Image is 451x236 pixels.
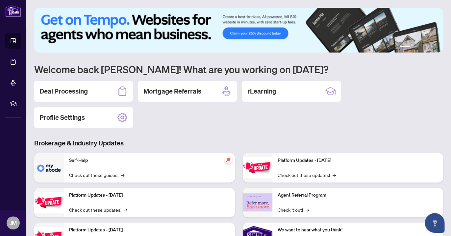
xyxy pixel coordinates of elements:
[69,226,230,234] p: Platform Updates - [DATE]
[423,46,426,49] button: 4
[69,157,230,164] p: Self-Help
[69,171,124,179] a: Check out these guides!→
[278,192,438,199] p: Agent Referral Program
[429,46,431,49] button: 5
[34,192,64,213] img: Platform Updates - September 16, 2025
[69,206,127,213] a: Check out these updates!→
[243,193,272,211] img: Agent Referral Program
[5,5,21,17] img: logo
[278,226,438,234] p: We want to hear what you think!
[247,87,276,96] h2: rLearning
[69,192,230,199] p: Platform Updates - [DATE]
[34,8,443,53] img: Slide 0
[224,156,232,163] span: pushpin
[400,46,410,49] button: 1
[434,46,437,49] button: 6
[278,206,309,213] a: Check it out!→
[418,46,421,49] button: 3
[278,171,336,179] a: Check out these updates!→
[39,87,88,96] h2: Deal Processing
[333,171,336,179] span: →
[425,213,444,233] button: Open asap
[306,206,309,213] span: →
[143,87,201,96] h2: Mortgage Referrals
[121,171,124,179] span: →
[34,63,443,75] h1: Welcome back [PERSON_NAME]! What are you working on [DATE]?
[34,153,64,182] img: Self-Help
[124,206,127,213] span: →
[39,113,85,122] h2: Profile Settings
[10,218,17,227] span: JM
[34,139,443,148] h3: Brokerage & Industry Updates
[278,157,438,164] p: Platform Updates - [DATE]
[413,46,415,49] button: 2
[243,157,272,178] img: Platform Updates - June 23, 2025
